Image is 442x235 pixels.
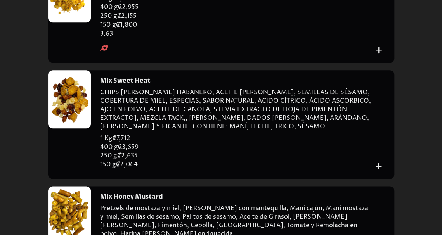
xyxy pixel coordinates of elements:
p: 3.63 [100,29,373,38]
p: 250 g ₡ 2,635 [100,151,373,160]
p: 400 g ₡ 2,955 [100,3,373,12]
p: 400 g ₡ 3,659 [100,143,373,152]
p: CHIPS [PERSON_NAME] HABANERO, ACEITE [PERSON_NAME], SEMILLAS DE SÉSAMO, COBERTURA DE MIEL, ESPECI... [100,88,373,134]
h4: Mix Honey Mustard [100,192,163,201]
p: 150 g ₡ 2,064 [100,160,373,169]
p: 150 g ₡ 1,800 [100,21,373,29]
button: Add to cart [373,160,385,172]
p: 1 Kg ₡ 7,712 [100,134,373,143]
h4: Mix Sweet Heat [100,76,151,85]
p: 250 g ₡ 2,155 [100,12,373,21]
button: Add to cart [373,44,385,56]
